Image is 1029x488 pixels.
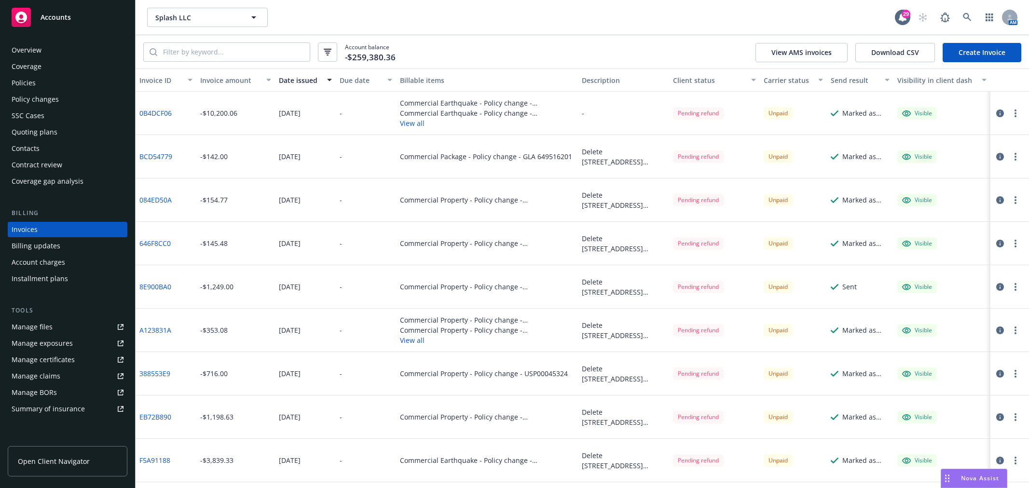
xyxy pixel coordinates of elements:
div: Unpaid [764,454,793,466]
button: View all [400,335,574,345]
div: Commercial Property - Policy change - B128416688W24 [400,325,574,335]
div: [DATE] [279,412,301,422]
button: Visibility in client dash [893,68,990,92]
div: Delete [STREET_ADDRESS] Locations Eff [DATE] [582,190,665,210]
div: [DATE] [279,325,301,335]
div: Commercial Property - Policy change - RMP7092916809 [400,195,574,205]
button: Due date [336,68,397,92]
div: Unpaid [764,281,793,293]
div: Unpaid [764,237,793,249]
a: Manage claims [8,368,127,384]
div: Marked as sent [842,412,890,422]
div: Pending refund [673,107,724,119]
div: Visible [902,109,932,118]
div: [DATE] [279,282,301,292]
div: Billing updates [12,238,60,254]
div: Visible [902,283,932,291]
a: Contract review [8,157,127,173]
a: 388553E9 [139,368,170,379]
div: Visible [902,196,932,204]
button: View all [400,118,574,128]
a: Manage BORs [8,385,127,400]
div: Manage files [12,319,53,335]
div: Quoting plans [12,124,57,140]
div: - [340,151,342,162]
div: Installment plans [12,271,68,286]
a: Manage exposures [8,336,127,351]
a: Installment plans [8,271,127,286]
div: [DATE] [279,368,301,379]
div: -$716.00 [200,368,228,379]
div: Delete [STREET_ADDRESS] policy# GLA 6495162 01 endt9 v6 [582,147,665,167]
button: Client status [669,68,760,92]
a: F5A91188 [139,455,170,465]
div: Marked as sent [842,238,890,248]
a: SSC Cases [8,108,127,123]
div: Policy changes [12,92,59,107]
a: Coverage [8,59,127,74]
a: Account charges [8,255,127,270]
a: 084ED50A [139,195,172,205]
input: Filter by keyword... [157,43,310,61]
a: Search [958,8,977,27]
div: -$353.08 [200,325,228,335]
div: Overview [12,42,41,58]
div: Manage BORs [12,385,57,400]
div: [DATE] [279,455,301,465]
button: Billable items [396,68,578,92]
div: Delete [STREET_ADDRESS] Locations Eff [DATE] [582,364,665,384]
a: Invoices [8,222,127,237]
div: Unpaid [764,107,793,119]
div: [DATE] [279,108,301,118]
div: Pending refund [673,411,724,423]
a: EB72B890 [139,412,171,422]
div: Visible [902,152,932,161]
div: Analytics hub [8,436,127,446]
div: Manage certificates [12,352,75,367]
div: Visible [902,413,932,421]
div: Coverage gap analysis [12,174,83,189]
div: - [340,368,342,379]
button: Splash LLC [147,8,268,27]
div: Manage exposures [12,336,73,351]
div: Pending refund [673,324,724,336]
button: Invoice amount [196,68,275,92]
div: -$154.77 [200,195,228,205]
div: Delete [STREET_ADDRESS] Locations Eff [DATE] [582,233,665,254]
span: Nova Assist [961,474,999,482]
div: Pending refund [673,237,724,249]
a: 646F8CC0 [139,238,171,248]
div: Commercial Property - Policy change - MAUD37442173010 [400,282,574,292]
div: -$1,198.63 [200,412,233,422]
a: Overview [8,42,127,58]
div: -$145.48 [200,238,228,248]
a: 8E900BA0 [139,282,171,292]
div: Commercial Property - Policy change - USP00045324 [400,368,568,379]
a: Policies [8,75,127,91]
a: Contacts [8,141,127,156]
div: [DATE] [279,151,301,162]
a: 0B4DCF06 [139,108,172,118]
button: Date issued [275,68,336,92]
div: Date issued [279,75,321,85]
div: Marked as sent [842,195,890,205]
div: Commercial Property - Policy change - B128416688W24 [400,412,574,422]
div: Commercial Earthquake - Policy change - ESP100113305 [400,108,574,118]
a: Quoting plans [8,124,127,140]
a: Manage certificates [8,352,127,367]
div: Visible [902,456,932,465]
a: Create Invoice [943,43,1021,62]
button: Nova Assist [941,469,1007,488]
div: - [340,282,342,292]
div: -$10,200.06 [200,108,237,118]
div: Pending refund [673,150,724,163]
div: Invoice amount [200,75,261,85]
div: Client status [673,75,746,85]
div: -$1,249.00 [200,282,233,292]
button: View AMS invoices [755,43,848,62]
div: Delete [STREET_ADDRESS] Locations Eff [DATE]- AllRisk [582,320,665,340]
div: - [340,325,342,335]
span: -$259,380.36 [345,51,396,64]
div: Visible [902,239,932,248]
